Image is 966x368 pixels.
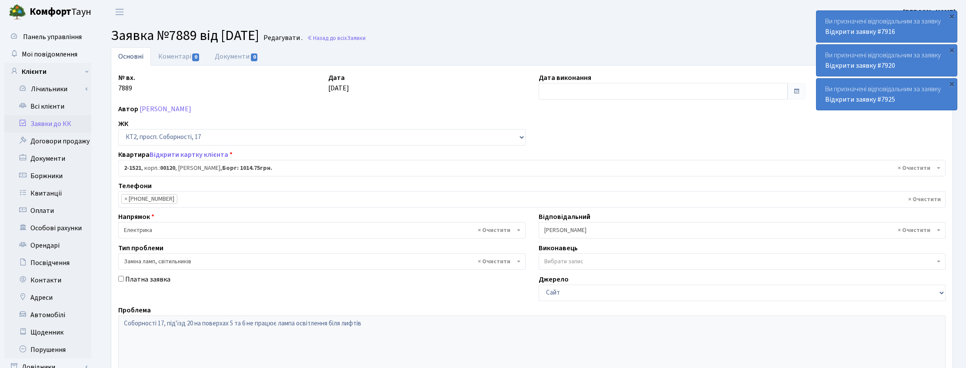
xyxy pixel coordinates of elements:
[478,226,510,235] span: Видалити всі елементи
[10,80,91,98] a: Лічильники
[207,47,266,66] a: Документи
[947,80,956,88] div: ×
[903,7,956,17] a: [PERSON_NAME]
[4,219,91,237] a: Особові рахунки
[947,46,956,54] div: ×
[4,254,91,272] a: Посвідчення
[118,181,152,191] label: Телефони
[118,104,138,114] label: Автор
[30,5,71,19] b: Комфорт
[22,50,77,59] span: Мої повідомлення
[111,47,151,66] a: Основні
[118,212,154,222] label: Напрямок
[4,306,91,324] a: Автомобілі
[192,53,199,61] span: 0
[251,53,258,61] span: 0
[947,12,956,20] div: ×
[30,5,91,20] span: Таун
[160,164,175,172] b: 00120
[222,164,272,172] b: Борг: 1014.75грн.
[262,34,303,42] small: Редагувати .
[898,226,930,235] span: Видалити всі елементи
[539,274,569,285] label: Джерело
[4,341,91,358] a: Порушення
[150,150,228,159] a: Відкрити картку клієнта
[328,73,345,83] label: Дата
[118,160,946,176] span: <b>2-1521</b>, корп.: <b>00120</b>, Костинський Юрій Наумович, <b>Борг: 1014.75грн.</b>
[4,185,91,202] a: Квитанції
[908,195,941,204] span: Видалити всі елементи
[4,150,91,167] a: Документи
[4,46,91,63] a: Мої повідомлення
[140,104,191,114] a: [PERSON_NAME]
[4,237,91,254] a: Орендарі
[118,222,526,239] span: Електрика
[124,257,515,266] span: Заміна ламп, світильників
[23,32,82,42] span: Панель управління
[816,79,957,110] div: Ви призначені відповідальним за заявку
[118,73,135,83] label: № вх.
[4,324,91,341] a: Щоденник
[825,61,895,70] a: Відкрити заявку #7920
[539,243,578,253] label: Виконавець
[816,45,957,76] div: Ви призначені відповідальним за заявку
[322,73,532,99] div: [DATE]
[9,3,26,21] img: logo.png
[111,26,259,46] span: Заявка №7889 від [DATE]
[307,34,366,42] a: Назад до всіхЗаявки
[112,73,322,99] div: 7889
[4,115,91,133] a: Заявки до КК
[118,305,151,315] label: Проблема
[4,98,91,115] a: Всі клієнти
[4,272,91,289] a: Контакти
[118,149,233,160] label: Квартира
[125,274,170,285] label: Платна заявка
[4,28,91,46] a: Панель управління
[544,257,583,266] span: Вибрати запис
[4,63,91,80] a: Клієнти
[109,5,130,19] button: Переключити навігацію
[898,164,930,172] span: Видалити всі елементи
[121,194,177,204] li: (067) 968-69-61
[4,133,91,150] a: Договори продажу
[124,226,515,235] span: Електрика
[118,119,128,129] label: ЖК
[118,253,526,270] span: Заміна ламп, світильників
[825,27,895,36] a: Відкрити заявку #7916
[347,34,366,42] span: Заявки
[4,202,91,219] a: Оплати
[478,257,510,266] span: Видалити всі елементи
[4,289,91,306] a: Адреси
[539,222,946,239] span: Корчун А. А.
[151,47,207,66] a: Коментарі
[124,164,141,172] b: 2-1521
[124,164,935,172] span: <b>2-1521</b>, корп.: <b>00120</b>, Костинський Юрій Наумович, <b>Борг: 1014.75грн.</b>
[825,95,895,104] a: Відкрити заявку #7925
[816,11,957,42] div: Ви призначені відповідальним за заявку
[539,73,591,83] label: Дата виконання
[124,195,127,203] span: ×
[4,167,91,185] a: Боржники
[539,212,590,222] label: Відповідальний
[544,226,935,235] span: Корчун А. А.
[118,243,163,253] label: Тип проблеми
